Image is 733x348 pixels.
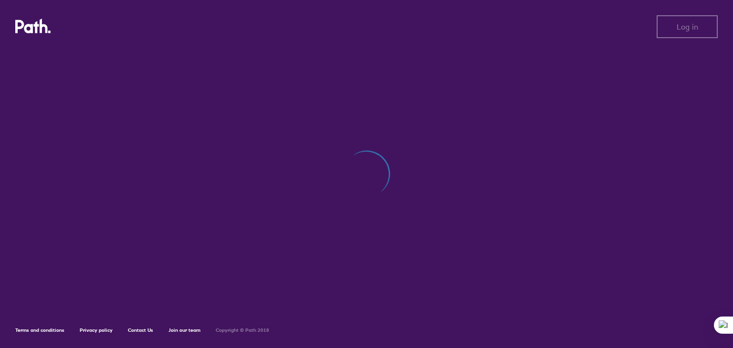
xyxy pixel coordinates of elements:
[80,327,113,333] a: Privacy policy
[128,327,153,333] a: Contact Us
[657,15,718,38] button: Log in
[677,22,698,31] span: Log in
[168,327,200,333] a: Join our team
[15,327,64,333] a: Terms and conditions
[216,328,269,333] h6: Copyright © Path 2018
